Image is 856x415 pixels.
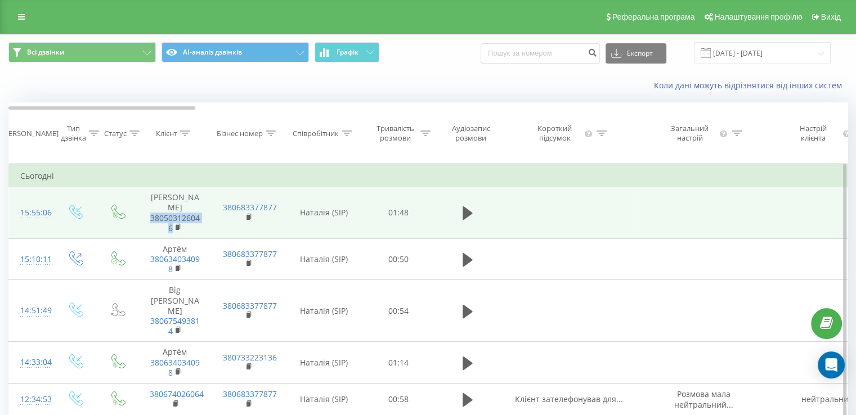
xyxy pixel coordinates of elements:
[61,124,86,143] div: Тип дзвінка
[217,129,263,138] div: Бізнес номер
[364,342,434,384] td: 01:14
[515,394,623,404] span: Клієнт зателефонував для...
[223,389,277,399] a: 380683377877
[104,129,127,138] div: Статус
[364,187,434,239] td: 01:48
[150,315,200,336] a: 380675493814
[8,42,156,62] button: Всі дзвінки
[20,300,43,322] div: 14:51:49
[285,342,364,384] td: Наталія (SIP)
[223,202,277,213] a: 380683377877
[223,352,277,363] a: 380733223136
[315,42,379,62] button: Графік
[223,300,277,311] a: 380683377877
[654,80,848,91] a: Коли дані можуть відрізнятися вiд інших систем
[818,351,845,378] div: Open Intercom Messenger
[27,48,64,57] span: Всі дзвінки
[162,42,309,62] button: AI-аналіз дзвінків
[606,43,666,64] button: Експорт
[20,389,43,411] div: 12:34:53
[150,213,200,233] a: 380503126046
[20,351,43,373] div: 14:33:04
[138,342,212,384] td: Артём
[364,238,434,280] td: 00:50
[293,129,339,138] div: Співробітник
[528,124,582,143] div: Короткий підсумок
[150,357,200,378] a: 380634034098
[373,124,418,143] div: Тривалість розмови
[674,389,733,409] span: Розмова мала нейтральний...
[223,249,277,259] a: 380683377877
[714,12,802,21] span: Налаштування профілю
[2,129,59,138] div: [PERSON_NAME]
[663,124,717,143] div: Загальний настрій
[150,254,200,274] a: 380634034098
[20,202,43,224] div: 15:55:06
[481,43,600,64] input: Пошук за номером
[285,187,364,239] td: Наталія (SIP)
[138,187,212,239] td: [PERSON_NAME]
[612,12,695,21] span: Реферальна програма
[821,12,841,21] span: Вихід
[787,124,839,143] div: Настрій клієнта
[285,238,364,280] td: Наталія (SIP)
[138,238,212,280] td: Артём
[150,389,204,399] a: 380674026064
[443,124,498,143] div: Аудіозапис розмови
[156,129,177,138] div: Клієнт
[364,280,434,342] td: 00:54
[337,48,358,56] span: Графік
[285,280,364,342] td: Наталія (SIP)
[138,280,212,342] td: Big [PERSON_NAME]
[20,249,43,270] div: 15:10:11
